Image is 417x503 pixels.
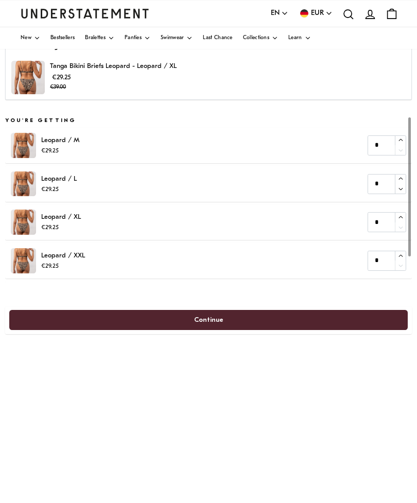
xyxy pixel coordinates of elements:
[311,8,324,19] span: EUR
[21,27,40,49] a: New
[288,27,311,49] a: Learn
[299,8,333,19] button: EUR
[194,310,223,329] span: Continue
[288,36,302,41] span: Learn
[41,250,85,261] p: Leopard / XXL
[243,27,278,49] a: Collections
[41,135,79,146] p: Leopard / M
[11,248,36,273] img: SS25_PDP_Template_Shopify_1.jpg
[21,36,31,41] span: New
[5,117,411,125] h5: You're getting
[125,27,150,49] a: Panties
[41,146,79,156] p: €29.25
[9,310,408,330] button: Continue
[21,9,149,18] a: Understatement Homepage
[161,36,184,41] span: Swimwear
[41,223,81,233] p: €29.25
[125,36,142,41] span: Panties
[11,210,36,235] img: SS25_PDP_Template_Shopify_1.jpg
[271,8,288,19] button: EN
[243,36,269,41] span: Collections
[50,72,177,93] p: €29.25
[50,61,177,72] p: Tanga Bikini Briefs Leopard - Leopard / XL
[50,27,75,49] a: Bestsellers
[85,36,106,41] span: Bralettes
[11,133,36,158] img: SS25_PDP_Template_Shopify_1.jpg
[203,36,232,41] span: Last Chance
[271,8,280,19] span: EN
[203,27,232,49] a: Last Chance
[11,61,45,94] img: SS25_PDP_Template_Shopify_1.jpg
[50,84,66,90] strike: €39.00
[41,185,77,195] p: €29.25
[161,27,193,49] a: Swimwear
[41,262,85,271] p: €29.25
[41,174,77,184] p: Leopard / L
[85,27,114,49] a: Bralettes
[50,36,75,41] span: Bestsellers
[41,212,81,222] p: Leopard / XL
[11,171,36,197] img: SS25_PDP_Template_Shopify_1.jpg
